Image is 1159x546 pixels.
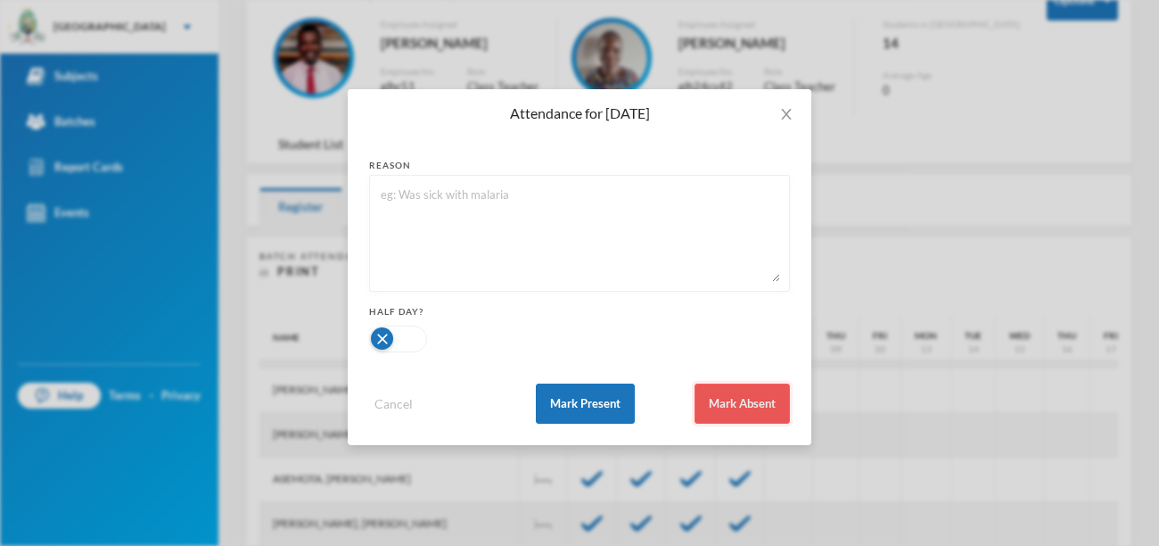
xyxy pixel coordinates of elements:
button: Close [761,89,811,139]
button: Cancel [369,393,418,414]
div: reason [369,159,790,172]
div: Half Day? [369,305,790,318]
button: Mark Absent [695,384,790,424]
i: icon: close [779,107,793,121]
button: Mark Present [536,384,635,424]
div: Attendance for [DATE] [369,103,790,123]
